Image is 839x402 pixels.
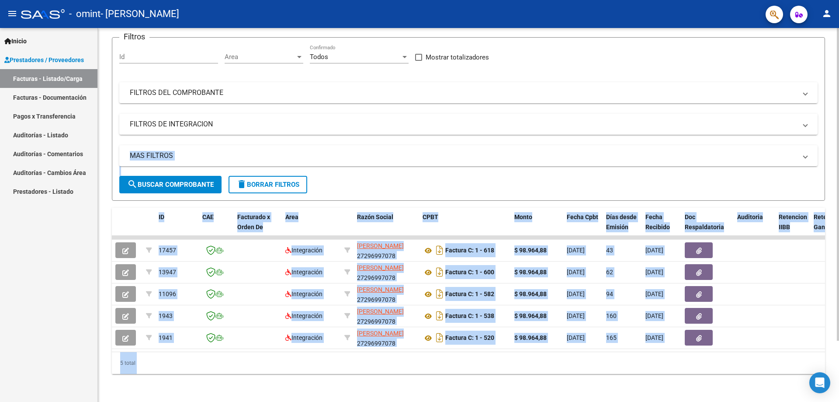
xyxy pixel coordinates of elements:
div: 27296997078 [357,241,416,259]
span: 165 [606,334,617,341]
div: 27296997078 [357,285,416,303]
span: 1941 [159,334,173,341]
mat-icon: search [127,179,138,189]
strong: $ 98.964,88 [514,312,547,319]
span: [PERSON_NAME] [357,308,404,315]
span: [DATE] [567,290,585,297]
mat-expansion-panel-header: FILTROS DEL COMPROBANTE [119,82,818,103]
span: Fecha Recibido [645,213,670,231]
i: Descargar documento [434,331,445,345]
span: Integración [285,247,322,254]
span: [DATE] [567,269,585,276]
span: [DATE] [645,290,663,297]
strong: $ 98.964,88 [514,334,547,341]
i: Descargar documento [434,287,445,301]
mat-icon: delete [236,179,247,189]
strong: $ 98.964,88 [514,290,547,297]
mat-panel-title: MAS FILTROS [130,151,797,161]
span: 11096 [159,290,176,297]
datatable-header-cell: Fecha Cpbt [563,208,603,246]
span: 160 [606,312,617,319]
span: Doc Respaldatoria [685,213,724,231]
span: [DATE] [645,247,663,254]
strong: Factura C: 1 - 538 [445,313,494,320]
span: 13947 [159,269,176,276]
span: [PERSON_NAME] [357,330,404,337]
div: 27296997078 [357,263,416,281]
mat-expansion-panel-header: FILTROS DE INTEGRACION [119,114,818,135]
span: - [PERSON_NAME] [101,4,179,24]
span: Días desde Emisión [606,213,637,231]
div: 27296997078 [357,307,416,325]
span: Fecha Cpbt [567,213,598,220]
mat-panel-title: FILTROS DE INTEGRACION [130,119,797,129]
span: Area [225,53,295,61]
mat-expansion-panel-header: MAS FILTROS [119,145,818,166]
span: [DATE] [567,334,585,341]
datatable-header-cell: Area [282,208,341,246]
span: [DATE] [567,247,585,254]
span: CPBT [423,213,438,220]
mat-panel-title: FILTROS DEL COMPROBANTE [130,88,797,98]
span: CAE [202,213,214,220]
datatable-header-cell: Facturado x Orden De [234,208,282,246]
span: Borrar Filtros [236,181,299,189]
span: [PERSON_NAME] [357,242,404,249]
span: [PERSON_NAME] [357,286,404,293]
span: Area [285,213,298,220]
span: 62 [606,269,613,276]
div: Open Intercom Messenger [809,372,830,393]
i: Descargar documento [434,243,445,257]
div: 5 total [112,352,825,374]
strong: Factura C: 1 - 618 [445,247,494,254]
span: Retencion IIBB [779,213,807,231]
datatable-header-cell: Monto [511,208,563,246]
span: 94 [606,290,613,297]
span: [DATE] [645,312,663,319]
datatable-header-cell: Días desde Emisión [603,208,642,246]
span: Razón Social [357,213,393,220]
datatable-header-cell: CAE [199,208,234,246]
mat-icon: menu [7,8,17,19]
span: Integración [285,312,322,319]
strong: Factura C: 1 - 600 [445,269,494,276]
span: Todos [310,53,328,61]
strong: Factura C: 1 - 582 [445,291,494,298]
span: Integración [285,269,322,276]
span: 1943 [159,312,173,319]
span: [PERSON_NAME] [357,264,404,271]
span: - omint [69,4,101,24]
span: [DATE] [645,269,663,276]
datatable-header-cell: Retencion IIBB [775,208,810,246]
span: Integración [285,290,322,297]
span: Prestadores / Proveedores [4,55,84,65]
span: Buscar Comprobante [127,181,214,189]
span: [DATE] [645,334,663,341]
datatable-header-cell: Doc Respaldatoria [681,208,734,246]
span: ID [159,213,164,220]
datatable-header-cell: Razón Social [354,208,419,246]
datatable-header-cell: Fecha Recibido [642,208,681,246]
mat-icon: person [822,8,832,19]
span: Monto [514,213,532,220]
datatable-header-cell: ID [155,208,199,246]
i: Descargar documento [434,265,445,279]
datatable-header-cell: CPBT [419,208,511,246]
datatable-header-cell: Auditoria [734,208,775,246]
strong: $ 98.964,88 [514,269,547,276]
span: Inicio [4,36,27,46]
span: Mostrar totalizadores [426,52,489,63]
button: Borrar Filtros [229,176,307,193]
span: Facturado x Orden De [237,213,270,231]
span: [DATE] [567,312,585,319]
span: 17457 [159,247,176,254]
i: Descargar documento [434,309,445,323]
h3: Filtros [119,31,149,43]
div: 27296997078 [357,329,416,347]
span: Auditoria [737,213,763,220]
strong: $ 98.964,88 [514,247,547,254]
button: Buscar Comprobante [119,176,222,193]
strong: Factura C: 1 - 520 [445,335,494,342]
span: Integración [285,334,322,341]
span: 43 [606,247,613,254]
